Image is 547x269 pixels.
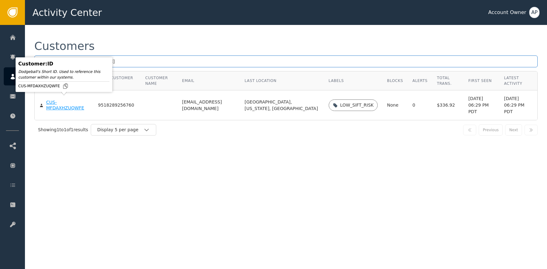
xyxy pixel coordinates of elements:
div: LOW_SIFT_RISK [340,102,374,108]
button: Display 5 per page [91,124,156,136]
div: Account Owner [488,9,526,16]
div: Alerts [412,78,428,84]
td: [DATE] 06:29 PM PDT [464,90,500,120]
button: AP [529,7,540,18]
div: First Seen [468,78,495,84]
div: Customer : ID [18,60,109,68]
div: Total Trans. [437,75,459,86]
div: Dodgeball's Short ID. Used to reference this customer within our systems. [18,69,109,80]
td: [GEOGRAPHIC_DATA], [US_STATE], [GEOGRAPHIC_DATA] [240,90,324,120]
input: Search by name, email, or ID [34,55,538,67]
div: Customer Name [145,75,173,86]
div: Customers [34,41,95,52]
div: Last Location [244,78,319,84]
td: [EMAIL_ADDRESS][DOMAIN_NAME] [177,90,240,120]
td: [DATE] 06:29 PM PDT [499,90,537,120]
td: 0 [408,90,432,120]
div: Latest Activity [504,75,533,86]
span: Activity Center [32,6,102,20]
div: None [387,102,403,108]
div: Display 5 per page [97,127,143,133]
div: Email [182,78,235,84]
div: CUS-MFDAXHZUQWFE [18,83,109,89]
div: Labels [329,78,378,84]
div: CUS-MFDAXHZUQWFE [46,100,89,111]
div: Showing 1 to 1 of 1 results [38,127,88,133]
div: Blocks [387,78,403,84]
div: 9518289256760 [98,103,134,108]
td: $336.92 [432,90,464,120]
div: Your Customer ID [98,75,136,86]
